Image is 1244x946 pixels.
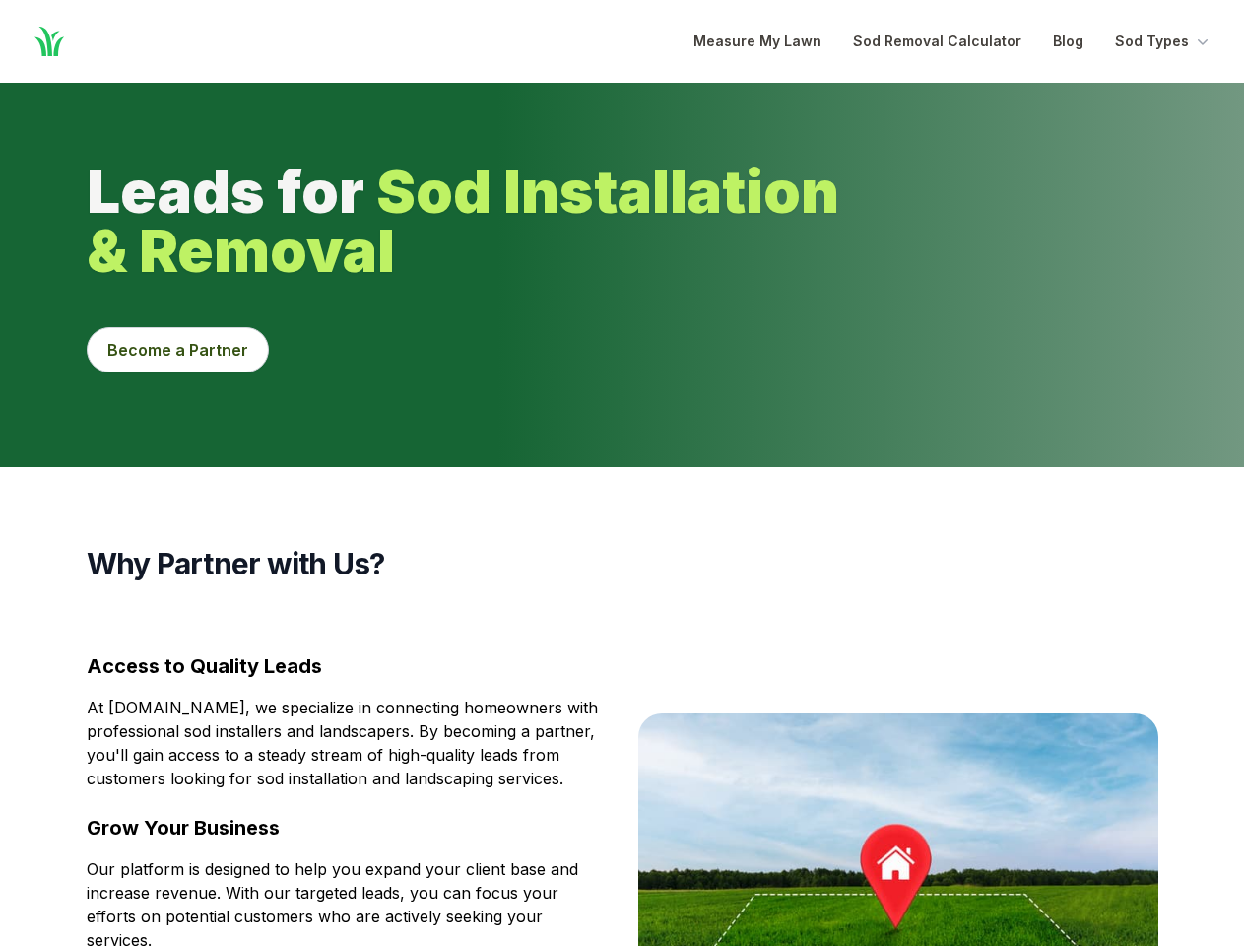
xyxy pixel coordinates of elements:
p: At [DOMAIN_NAME], we specialize in connecting homeowners with professional sod installers and lan... [87,696,607,790]
button: Become a Partner [87,327,269,372]
h3: Access to Quality Leads [87,652,607,680]
strong: Sod Installation & Removal [87,156,839,286]
a: Blog [1053,30,1083,53]
h3: Grow Your Business [87,814,607,842]
button: Sod Types [1115,30,1212,53]
h2: Why Partner with Us? [87,546,1158,581]
h1: Leads for [87,162,969,280]
a: Measure My Lawn [693,30,821,53]
a: Sod Removal Calculator [853,30,1021,53]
